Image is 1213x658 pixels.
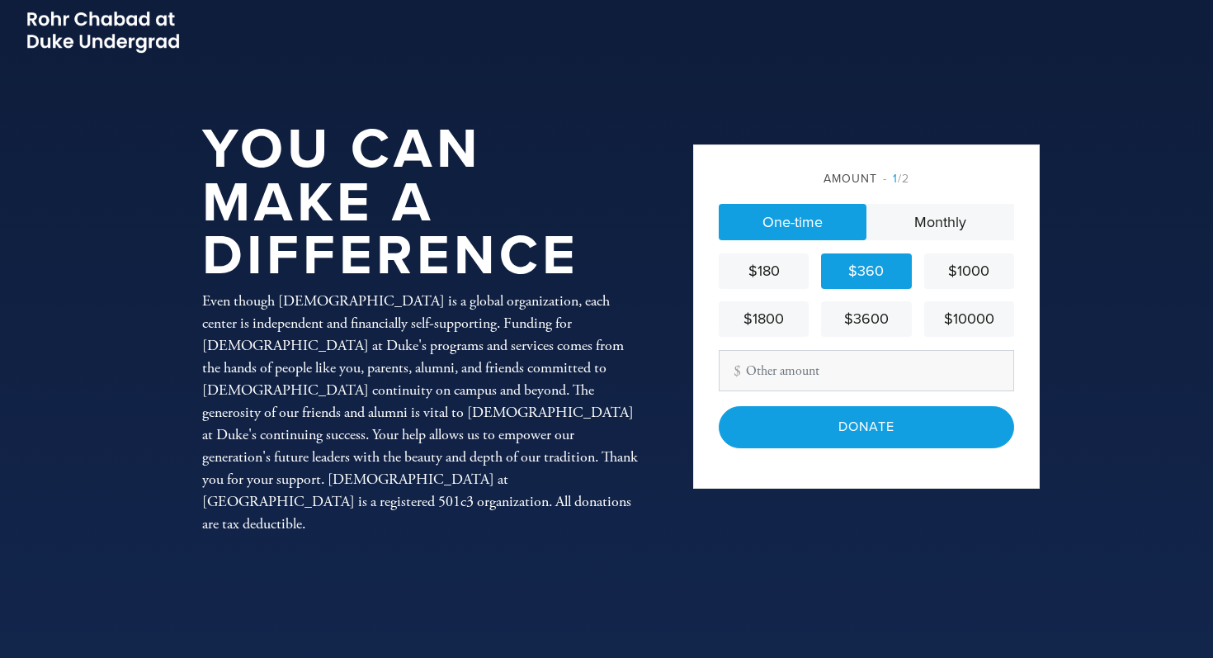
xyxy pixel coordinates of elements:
[931,260,1008,282] div: $1000
[924,253,1014,289] a: $1000
[25,8,182,55] img: Picture2_0.png
[828,308,904,330] div: $3600
[866,204,1014,240] a: Monthly
[719,253,809,289] a: $180
[725,260,802,282] div: $180
[821,301,911,337] a: $3600
[202,123,640,283] h1: You Can Make a Difference
[821,253,911,289] a: $360
[828,260,904,282] div: $360
[924,301,1014,337] a: $10000
[725,308,802,330] div: $1800
[931,308,1008,330] div: $10000
[202,290,640,535] div: Even though [DEMOGRAPHIC_DATA] is a global organization, each center is independent and financial...
[719,170,1014,187] div: Amount
[893,172,898,186] span: 1
[719,204,866,240] a: One-time
[719,301,809,337] a: $1800
[883,172,909,186] span: /2
[719,350,1014,391] input: Other amount
[719,406,1014,447] input: Donate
